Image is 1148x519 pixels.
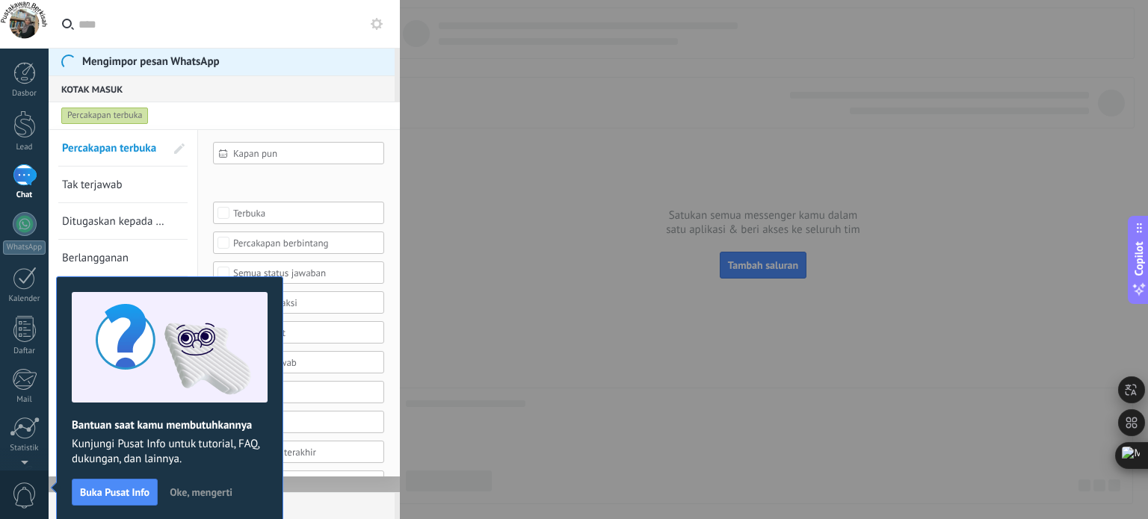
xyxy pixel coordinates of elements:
[170,487,232,497] span: Oke, mengerti
[3,240,46,255] div: WhatsApp
[3,143,46,152] div: Lead
[3,346,46,356] div: Daftar
[163,481,239,503] button: Oke, mengerti
[1132,241,1147,276] span: Copilot
[3,89,46,99] div: Dasbor
[62,178,123,192] span: Tak terjawab
[233,237,365,249] div: Percakapan berbintang
[3,395,46,405] div: Mail
[233,297,365,308] div: Status interaksi
[3,444,46,453] div: Statistik
[3,190,46,200] div: Chat
[62,214,177,229] span: Ditugaskan kepada saya
[72,437,268,467] span: Kunjungi Pusat Info untuk tutorial, FAQ, dukungan, dan lainnya.
[233,327,365,338] div: Sumber chat
[61,107,149,125] div: Percakapan terbuka
[58,130,188,167] li: Percakapan terbuka
[49,75,395,102] div: Kotak masuk
[58,240,188,276] li: Berlangganan
[72,479,158,506] button: Buka Pusat Info
[62,167,165,202] a: Tak terjawab
[62,251,129,265] span: Berlangganan
[62,203,165,239] a: Ditugaskan kepada saya
[233,208,365,219] div: Terbuka
[62,240,165,276] a: Berlangganan
[3,294,46,304] div: Kalender
[233,267,365,279] div: Semua status jawaban
[62,141,156,155] span: Percakapan terbuka
[72,418,268,432] h2: Bantuan saat kamu membutuhkannya
[80,487,149,497] span: Buka Pusat Info
[62,130,165,166] a: Percakapan terbuka
[233,148,376,159] span: Kapan pun
[58,203,188,240] li: Ditugaskan kepada saya
[82,55,220,69] span: Mengimpor pesan WhatsApp
[58,167,188,203] li: Tak terjawab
